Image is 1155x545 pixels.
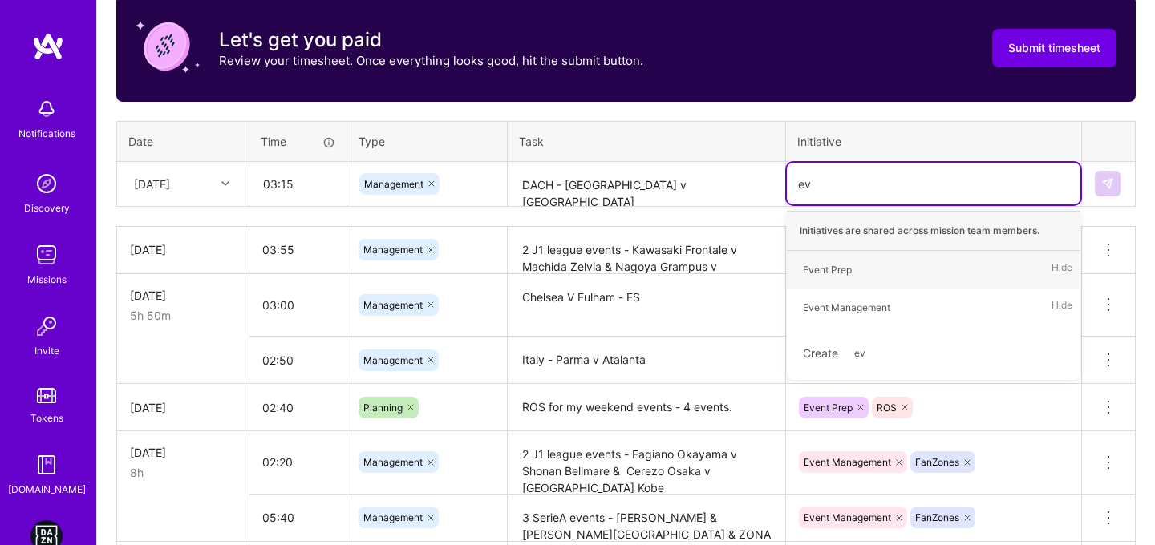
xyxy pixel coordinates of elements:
[32,32,64,61] img: logo
[249,339,346,381] input: HH:MM
[30,168,63,200] img: discovery
[134,176,170,192] div: [DATE]
[249,386,346,429] input: HH:MM
[363,402,403,414] span: Planning
[877,402,897,414] span: ROS
[797,133,1070,150] div: Initiative
[363,456,423,468] span: Management
[249,441,346,483] input: HH:MM
[30,310,63,342] img: Invite
[219,28,643,52] h3: Let's get you paid
[1101,177,1114,190] img: Submit
[1052,297,1072,318] span: Hide
[30,449,63,481] img: guide book
[249,228,346,271] input: HH:MM
[509,386,784,430] textarea: ROS for my weekend events - 4 events.
[1052,259,1072,281] span: Hide
[37,388,56,403] img: tokens
[34,342,59,359] div: Invite
[509,163,784,206] textarea: DACH - [GEOGRAPHIC_DATA] v [GEOGRAPHIC_DATA]
[249,284,346,326] input: HH:MM
[804,456,891,468] span: Event Management
[261,133,335,150] div: Time
[130,241,236,258] div: [DATE]
[363,244,423,256] span: Management
[30,410,63,426] div: Tokens
[508,121,786,161] th: Task
[803,299,890,316] div: Event Management
[117,121,249,161] th: Date
[804,511,891,523] span: Event Management
[24,200,70,216] div: Discovery
[18,125,75,142] div: Notifications
[249,496,346,539] input: HH:MM
[8,481,86,498] div: [DOMAIN_NAME]
[363,299,423,311] span: Management
[846,342,873,364] span: ev
[130,287,236,304] div: [DATE]
[130,444,236,461] div: [DATE]
[130,307,236,324] div: 5h 50m
[363,511,423,523] span: Management
[30,239,63,271] img: teamwork
[803,261,852,278] div: Event Prep
[915,456,959,468] span: FanZones
[250,163,346,205] input: HH:MM
[509,338,784,382] textarea: Italy - Parma v Atalanta
[795,334,1072,372] div: Create
[509,228,784,272] textarea: 2 J1 league events - Kawasaki Frontale v Machida Zelvia & Nagoya Grampus v [GEOGRAPHIC_DATA]
[363,354,423,366] span: Management
[221,180,229,188] i: icon Chevron
[347,121,508,161] th: Type
[219,52,643,69] p: Review your timesheet. Once everything looks good, hit the submit button.
[136,14,200,79] img: coin
[130,399,236,416] div: [DATE]
[915,511,959,523] span: FanZones
[787,211,1080,251] div: Initiatives are shared across mission team members.
[804,402,853,414] span: Event Prep
[1008,40,1100,56] span: Submit timesheet
[509,276,784,336] textarea: Chelsea V Fulham - ES
[509,433,784,493] textarea: 2 J1 league events - Fagiano Okayama v Shonan Bellmare & Cerezo Osaka v [GEOGRAPHIC_DATA] Kobe
[992,29,1116,67] button: Submit timesheet
[27,271,67,288] div: Missions
[509,496,784,540] textarea: 3 SerieA events - [PERSON_NAME] & [PERSON_NAME][GEOGRAPHIC_DATA] & ZONA SERIE A MD1 - 1
[364,178,423,190] span: Management
[130,464,236,481] div: 8h
[30,93,63,125] img: bell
